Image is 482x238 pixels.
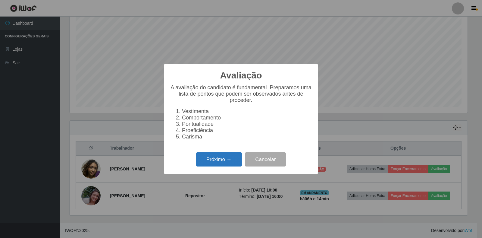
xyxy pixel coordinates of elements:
[245,152,286,167] button: Cancelar
[182,121,312,127] li: Pontualidade
[182,115,312,121] li: Comportamento
[170,84,312,103] p: A avaliação do candidato é fundamental. Preparamos uma lista de pontos que podem ser observados a...
[182,134,312,140] li: Carisma
[196,152,242,167] button: Próximo →
[220,70,262,81] h2: Avaliação
[182,127,312,134] li: Proeficiência
[182,108,312,115] li: Vestimenta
